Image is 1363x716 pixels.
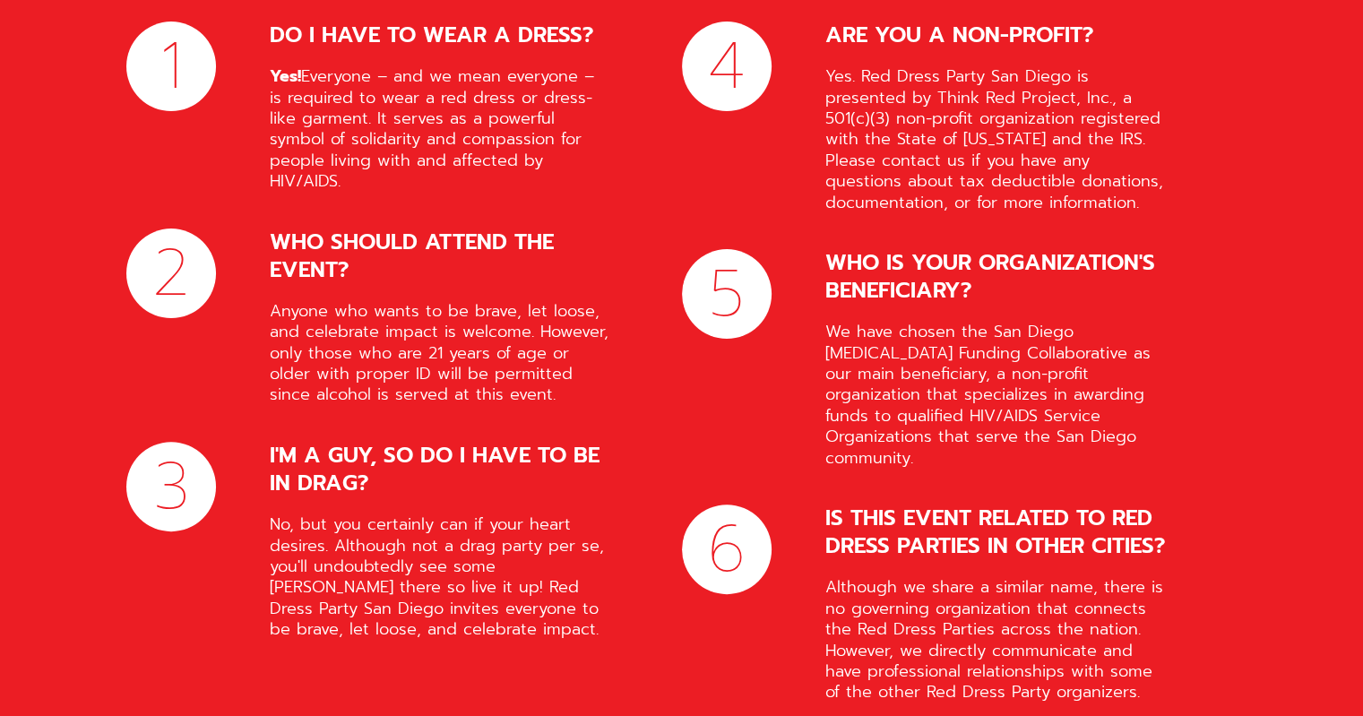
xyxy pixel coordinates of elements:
div: 4 [708,34,746,99]
div: DO I HAVE TO WEAR A DRESS? [270,22,610,49]
div: 1 [160,34,182,99]
div: Anyone who wants to be brave, let loose, and celebrate impact is welcome. However, only those who... [270,301,610,406]
div: Although we share a similar name, there is no governing organization that connects the Red Dress ... [825,577,1166,703]
div: WHO SHOULD ATTEND THE EVENT? [270,229,610,284]
div: IS THIS EVENT RELATED TO RED DRESS PARTIES IN OTHER CITIES? [825,505,1166,560]
div: WHO IS YOUR ORGANIZATION'S BENEFICIARY? [825,249,1166,305]
div: ARE YOU A NON-PROFIT? [825,22,1166,49]
div: 3 [153,454,189,519]
div: I'M A GUY, SO DO I HAVE TO BE IN DRAG? [270,442,610,497]
div: 6 [708,517,746,582]
div: We have chosen the San Diego [MEDICAL_DATA] Funding Collaborative as our main beneficiary, a non-... [825,322,1166,469]
div: 2 [152,241,189,306]
div: Yes. Red Dress Party San Diego is presented by Think Red Project, Inc., a 501(c)(3) non-profit or... [825,66,1166,213]
div: No, but you certainly can if your heart desires. Although not a drag party per se, you'll undoubt... [270,514,610,640]
strong: Yes! [270,64,301,89]
div: 5 [709,262,745,326]
div: Everyone – and we mean everyone – is required to wear a red dress or dress-like garment. It serve... [270,66,610,192]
